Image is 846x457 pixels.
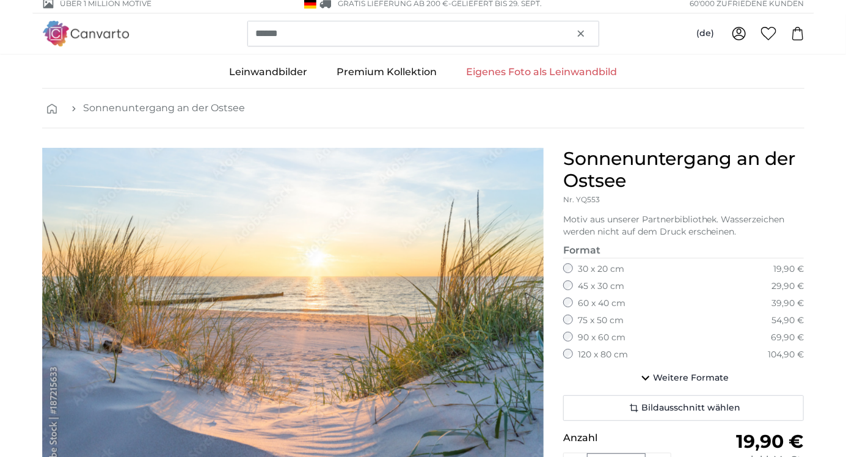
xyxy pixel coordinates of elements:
[578,263,624,276] label: 30 x 20 cm
[687,23,724,45] button: (de)
[771,315,804,327] div: 54,90 €
[773,263,804,276] div: 19,90 €
[563,214,804,238] p: Motiv aus unserer Partnerbibliothek. Wasserzeichen werden nicht auf dem Druck erscheinen.
[214,56,322,88] a: Leinwandbilder
[578,349,628,361] label: 120 x 80 cm
[771,280,804,293] div: 29,90 €
[641,402,740,414] span: Bildausschnitt wählen
[653,372,729,384] span: Weitere Formate
[736,430,804,453] span: 19,90 €
[563,195,600,204] span: Nr. YQ553
[322,56,451,88] a: Premium Kollektion
[42,21,130,46] img: Canvarto
[578,315,624,327] label: 75 x 50 cm
[563,366,804,390] button: Weitere Formate
[563,243,804,258] legend: Format
[578,298,625,310] label: 60 x 40 cm
[563,148,804,192] h1: Sonnenuntergang an der Ostsee
[451,56,632,88] a: Eigenes Foto als Leinwandbild
[578,332,625,344] label: 90 x 60 cm
[771,298,804,310] div: 39,90 €
[563,431,684,445] p: Anzahl
[768,349,804,361] div: 104,90 €
[84,101,246,115] a: Sonnenuntergang an der Ostsee
[563,395,804,421] button: Bildausschnitt wählen
[578,280,624,293] label: 45 x 30 cm
[771,332,804,344] div: 69,90 €
[42,89,804,128] nav: breadcrumbs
